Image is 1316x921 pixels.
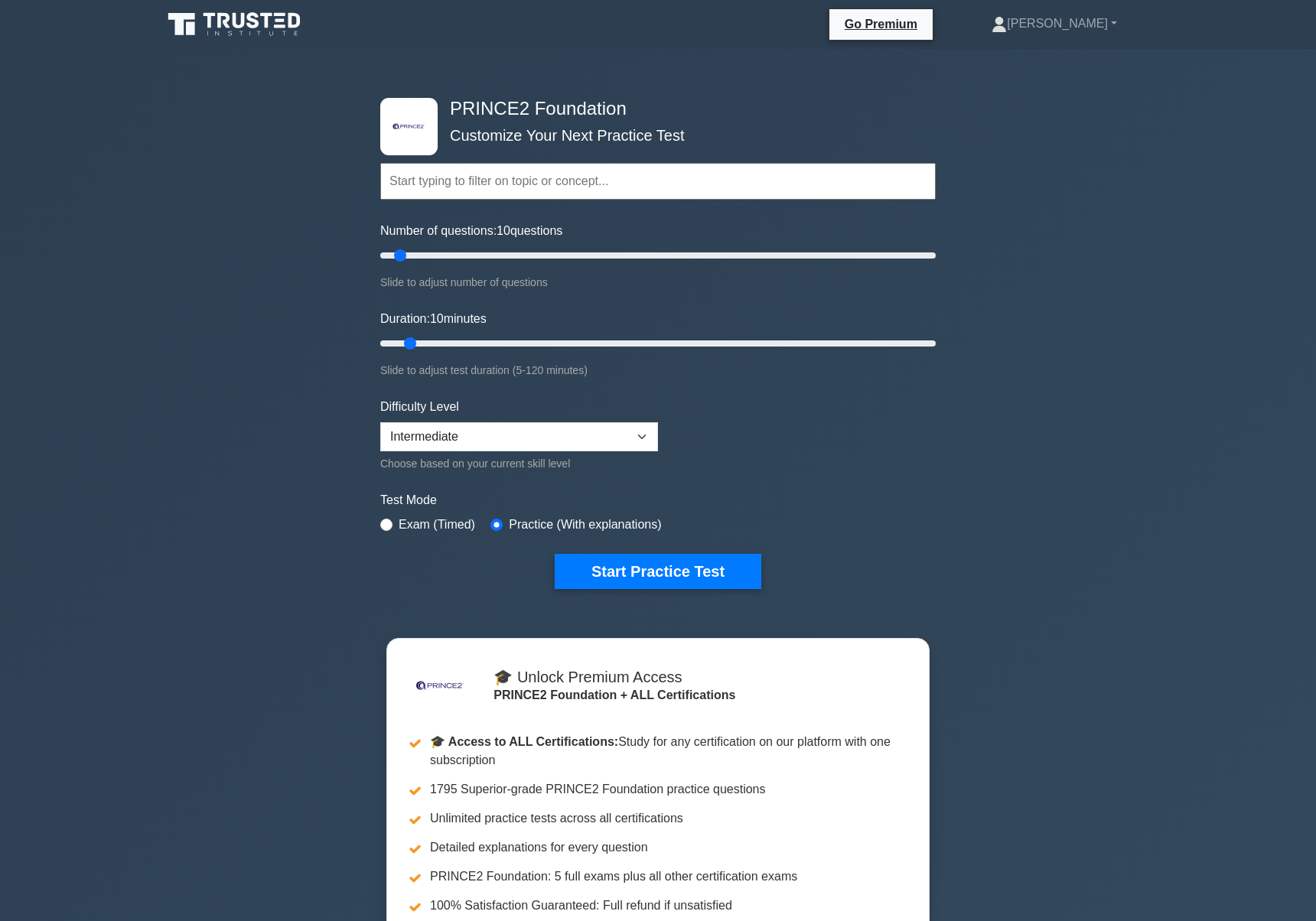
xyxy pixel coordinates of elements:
label: Test Mode [380,491,936,509]
label: Difficulty Level [380,398,459,416]
label: Exam (Timed) [399,516,475,534]
a: [PERSON_NAME] [955,8,1154,39]
span: 10 [430,312,444,325]
div: Choose based on your current skill level [380,454,658,473]
div: Slide to adjust test duration (5-120 minutes) [380,361,936,379]
label: Practice (With explanations) [509,516,661,534]
label: Number of questions: questions [380,222,562,240]
span: 10 [497,224,510,237]
a: Go Premium [836,15,927,34]
label: Duration: minutes [380,310,487,328]
button: Start Practice Test [555,554,761,589]
input: Start typing to filter on topic or concept... [380,163,936,200]
h4: PRINCE2 Foundation [444,98,861,120]
div: Slide to adjust number of questions [380,273,936,291]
